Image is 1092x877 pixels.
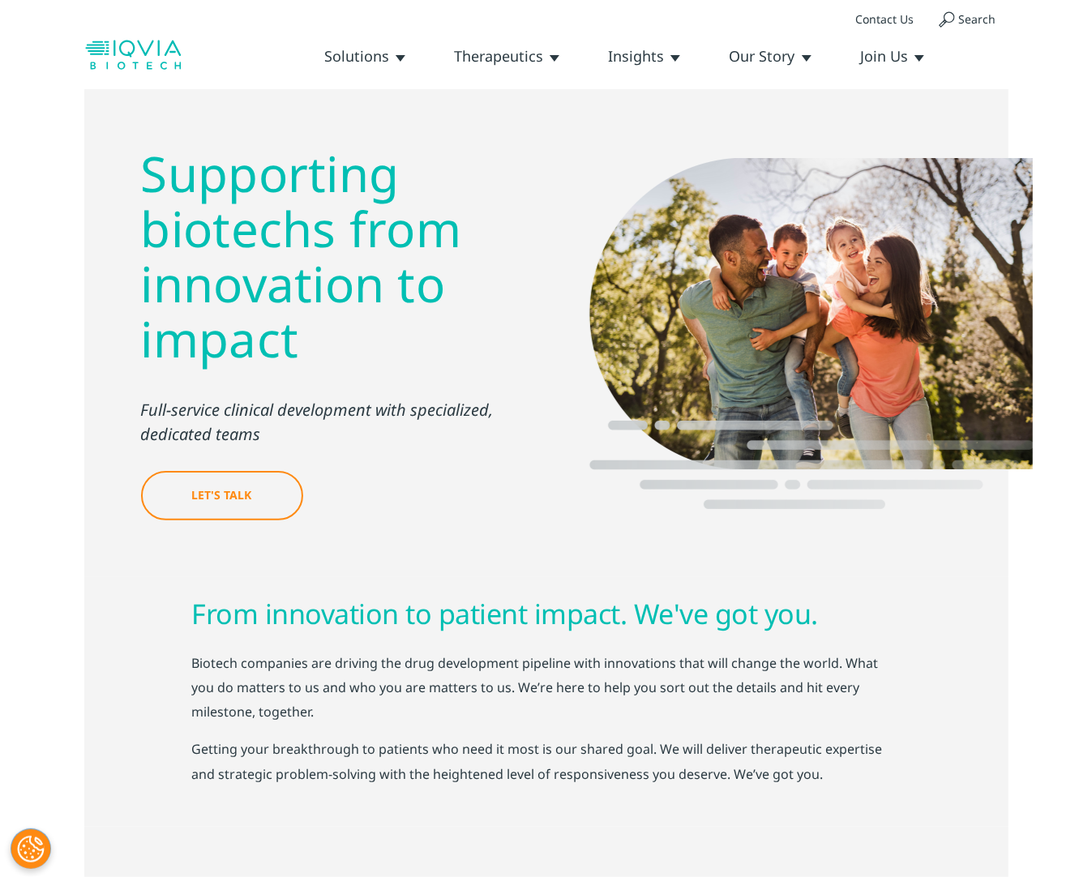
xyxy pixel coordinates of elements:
a: Insights [608,46,680,66]
button: Cookies Settings [11,828,51,869]
a: Our Story [730,46,812,66]
a: Let's Talk [141,471,303,520]
h2: Supporting biotechs from innovation to impact [141,146,566,366]
a: Join Us [860,46,924,66]
img: biotech-logo.svg [84,38,182,71]
p: Getting your breakthrough to patients who need it most is our shared goal. We will deliver therap... [192,737,901,785]
h3: From innovation to patient impact. We've got you. [192,597,901,632]
img: search.svg [939,11,955,28]
p: Full-service clinical development with specialized, dedicated teams [141,398,566,447]
a: Solutions [324,46,405,66]
p: Biotech companies are driving the drug development pipeline with innovations that will change the... [192,651,901,737]
a: Therapeutics [454,46,559,66]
